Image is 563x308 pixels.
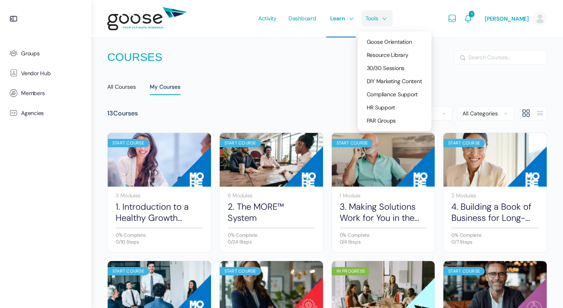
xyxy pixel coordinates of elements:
div: All Courses [107,83,136,95]
div: 0% Complete [340,233,427,238]
div: Members directory secondary navigation [393,106,547,121]
h4: Courses [107,49,162,65]
a: Start Course [332,133,435,187]
div: 2 Modules [451,193,539,198]
span: 30/30 Sessions [367,64,405,72]
div: 6 Modules [228,193,315,198]
a: PAR Groups [361,114,428,127]
div: 0/24 Steps [228,240,315,244]
a: My Courses [150,78,180,96]
span: Members [21,90,44,97]
span: 1 [469,11,474,17]
a: Compliance Support [361,88,428,101]
a: Start Course [220,133,323,187]
span: PAR Groups [367,117,396,124]
a: 1. Introduction to a Healthy Growth Model [116,201,203,223]
span: DIY Marketing Content [367,78,422,85]
a: HR Support [361,101,428,114]
div: Start Course [220,267,261,275]
a: 2. The MORE™ System [228,201,315,223]
div: 1 Module [340,193,427,198]
a: 4. Building a Book of Business for Long-term Growth [451,201,539,223]
div: 0% Complete [228,233,315,238]
span: Vendor Hub [21,70,51,77]
span: Groups [21,50,40,57]
iframe: Chat Widget [523,270,563,308]
div: 0/10 Steps [116,240,203,244]
span: Compliance Support [367,91,418,98]
div: Start Course [332,139,373,147]
a: Start Course [443,133,547,187]
a: All Courses [107,78,136,97]
a: Goose Orientation [361,35,428,48]
div: Start Course [108,267,149,275]
a: DIY Marketing Content [361,75,428,88]
span: Goose Orientation [367,38,412,45]
span: Agencies [21,110,44,117]
div: 0% Complete [451,233,539,238]
div: My Courses [150,83,180,95]
div: 0/7 Steps [451,240,539,244]
div: Courses [107,109,138,118]
span: [PERSON_NAME] [485,15,529,22]
a: 30/30 Sessions [361,62,428,74]
div: Start Course [108,139,149,147]
div: 3 Modules [116,193,203,198]
span: 13 [107,109,113,117]
div: Start Course [220,139,261,147]
div: 0% Complete [116,233,203,238]
span: Resource Library [367,51,408,58]
a: 3. Making Solutions Work for You in the Sales Process [340,201,427,223]
a: Members [4,83,87,103]
div: Start Course [443,267,485,275]
input: Search Courses... [455,51,547,64]
div: Start Course [443,139,485,147]
div: In Progress [332,267,370,275]
a: Resource Library [361,49,428,61]
div: 0/4 Steps [340,240,427,244]
a: Vendor Hub [4,63,87,83]
a: Agencies [4,103,87,123]
a: Groups [4,43,87,63]
span: HR Support [367,104,395,111]
a: Start Course [108,133,211,187]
